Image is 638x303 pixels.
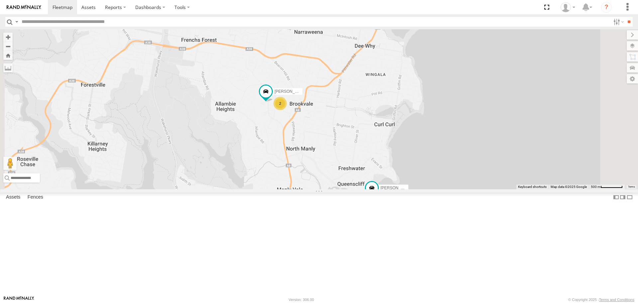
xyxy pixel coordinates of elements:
div: © Copyright 2025 - [568,298,634,302]
label: Search Query [14,17,19,27]
div: Version: 306.00 [289,298,314,302]
label: Dock Summary Table to the Right [619,193,626,202]
label: Measure [3,63,13,73]
button: Keyboard shortcuts [518,185,547,189]
label: Hide Summary Table [626,193,633,202]
span: [PERSON_NAME] - EJV 51C [274,89,327,94]
button: Map scale: 500 m per 63 pixels [589,185,625,189]
button: Zoom in [3,33,13,42]
img: rand-logo.svg [7,5,41,10]
div: Chris Bowden [558,2,578,12]
a: Visit our Website [4,296,34,303]
span: 500 m [591,185,600,189]
i: ? [601,2,612,13]
button: Zoom Home [3,51,13,60]
div: 2 [273,97,287,110]
a: Terms (opens in new tab) [628,185,635,188]
label: Assets [3,193,24,202]
button: Drag Pegman onto the map to open Street View [3,157,17,170]
span: [PERSON_NAME] 51D [380,186,422,190]
span: Map data ©2025 Google [551,185,587,189]
label: Fences [24,193,47,202]
label: Search Filter Options [611,17,625,27]
label: Dock Summary Table to the Left [613,193,619,202]
a: Terms and Conditions [599,298,634,302]
label: Map Settings [627,74,638,83]
button: Zoom out [3,42,13,51]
